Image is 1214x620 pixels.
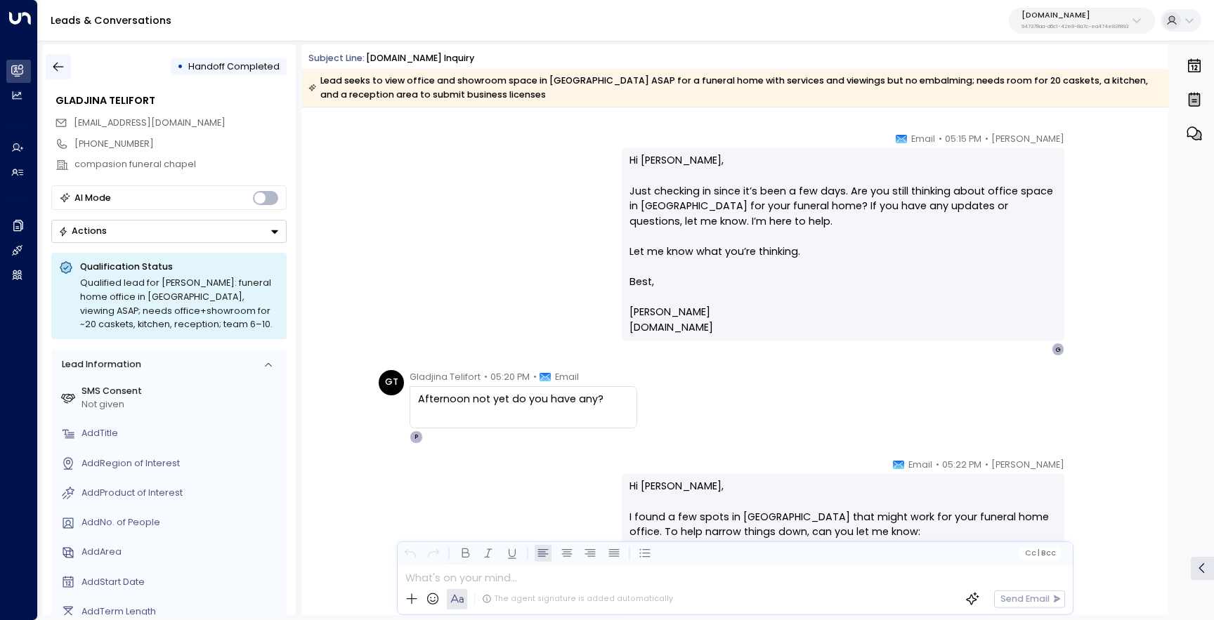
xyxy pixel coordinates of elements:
div: [DOMAIN_NAME] Inquiry [366,52,474,65]
span: [EMAIL_ADDRESS][DOMAIN_NAME] [74,117,226,128]
div: P [410,430,422,443]
div: The agent signature is added automatically [482,593,673,605]
span: | [1038,549,1040,558]
div: Qualified lead for [PERSON_NAME]: funeral home office in [GEOGRAPHIC_DATA], viewing ASAP; needs o... [80,276,279,331]
div: AddArea [81,546,282,559]
span: Subject Line: [308,52,365,64]
div: [PHONE_NUMBER] [74,138,287,151]
div: GT [379,370,404,395]
button: Cc|Bcc [1019,547,1061,559]
span: • [484,370,488,384]
p: Qualification Status [80,260,279,273]
span: • [939,132,942,146]
div: AddTitle [81,427,282,440]
span: Email [555,370,579,384]
label: SMS Consent [81,385,282,398]
div: G [1052,343,1064,355]
div: AddRegion of Interest [81,457,282,470]
button: Redo [425,545,443,562]
p: [DOMAIN_NAME] [1022,11,1128,20]
img: 80_headshot.jpg [1070,458,1095,483]
span: Cc Bcc [1024,549,1056,558]
div: AddProduct of Interest [81,487,282,500]
span: • [985,132,988,146]
span: gladjina.telifort@gmail.com [74,117,226,130]
img: 80_headshot.jpg [1070,132,1095,157]
div: Afternoon not yet do you have any? [418,392,629,407]
div: compasion funeral chapel [74,158,287,171]
div: Not given [81,398,282,411]
button: [DOMAIN_NAME]947378aa-d6c1-42e8-8a7c-ea474e83f893 [1009,8,1155,34]
div: Actions [58,225,107,237]
span: • [533,370,537,384]
div: AddStart Date [81,576,282,589]
div: Button group with a nested menu [51,220,287,243]
span: Email [911,132,935,146]
span: • [936,458,939,472]
span: [PERSON_NAME] [991,458,1064,472]
div: AddTerm Length [81,605,282,619]
p: 947378aa-d6c1-42e8-8a7c-ea474e83f893 [1022,24,1128,29]
span: Email [908,458,932,472]
span: Handoff Completed [188,60,280,72]
button: Undo [401,545,419,562]
div: AddNo. of People [81,516,282,529]
a: Leads & Conversations [51,13,171,27]
div: Lead seeks to view office and showroom space in [GEOGRAPHIC_DATA] ASAP for a funeral home with se... [308,74,1161,102]
span: 05:15 PM [945,132,981,146]
div: GLADJINA TELIFORT [56,93,287,109]
span: 05:20 PM [490,370,530,384]
p: Hi [PERSON_NAME], Just checking in since it’s been a few days. Are you still thinking about offic... [629,153,1057,335]
button: Actions [51,220,287,243]
div: AI Mode [74,191,111,205]
span: Gladjina Telifort [410,370,481,384]
div: Lead Information [57,358,141,371]
span: • [985,458,988,472]
span: [PERSON_NAME] [991,132,1064,146]
div: • [177,55,183,78]
span: 05:22 PM [942,458,981,472]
